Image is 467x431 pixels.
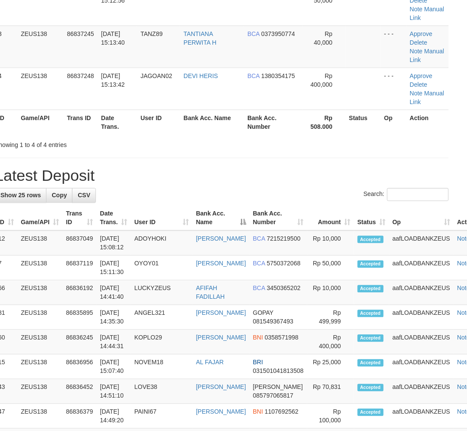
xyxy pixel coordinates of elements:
[307,231,354,256] td: Rp 10,000
[307,206,354,231] th: Amount: activate to sort column ascending
[131,256,193,281] td: OYOY01
[17,330,62,355] td: ZEUS138
[67,30,94,37] span: 86837245
[389,404,454,429] td: aafLOADBANKZEUS
[389,305,454,330] td: aafLOADBANKZEUS
[358,310,384,317] span: Accepted
[137,110,180,134] th: User ID
[96,281,131,305] td: [DATE] 14:41:40
[131,355,193,379] td: NOVEM18
[131,330,193,355] td: KOPLO29
[253,260,265,267] span: BCA
[141,30,163,37] span: TANZ89
[78,192,90,199] span: CSV
[253,368,304,375] span: Copy 031501041813508 to clipboard
[358,285,384,293] span: Accepted
[381,110,406,134] th: Op
[389,281,454,305] td: aafLOADBANKZEUS
[96,404,131,429] td: [DATE] 14:49:20
[253,285,265,292] span: BCA
[96,355,131,379] td: [DATE] 15:07:40
[180,110,244,134] th: Bank Acc. Name
[261,30,295,37] span: Copy 0373950774 to clipboard
[62,379,96,404] td: 86836452
[307,281,354,305] td: Rp 10,000
[358,335,384,342] span: Accepted
[131,305,193,330] td: ANGEL321
[17,404,62,429] td: ZEUS138
[131,379,193,404] td: LOVE38
[96,330,131,355] td: [DATE] 14:44:31
[253,408,263,415] span: BNI
[307,379,354,404] td: Rp 70,831
[265,334,299,341] span: Copy 0358571998 to clipboard
[314,30,333,46] span: Rp 40,000
[389,330,454,355] td: aafLOADBANKZEUS
[311,72,333,88] span: Rp 400,000
[244,110,302,134] th: Bank Acc. Number
[307,355,354,379] td: Rp 25,000
[250,206,307,231] th: Bank Acc. Number: activate to sort column ascending
[184,30,217,46] a: TANTIANA PERWITA H
[96,231,131,256] td: [DATE] 15:08:12
[389,231,454,256] td: aafLOADBANKZEUS
[410,48,444,63] a: Manual Link
[389,379,454,404] td: aafLOADBANKZEUS
[101,72,125,88] span: [DATE] 15:13:42
[17,281,62,305] td: ZEUS138
[62,281,96,305] td: 86836192
[267,235,301,242] span: Copy 7215219500 to clipboard
[253,392,293,399] span: Copy 085797065817 to clipboard
[358,359,384,367] span: Accepted
[184,72,218,79] a: DEVI HERIS
[196,384,246,391] a: [PERSON_NAME]
[0,192,41,199] span: Show 25 rows
[67,72,94,79] span: 86837248
[96,256,131,281] td: [DATE] 15:11:30
[364,188,449,201] label: Search:
[358,236,384,243] span: Accepted
[265,408,299,415] span: Copy 1107692562 to clipboard
[354,206,389,231] th: Status: activate to sort column ascending
[410,72,432,79] a: Approve
[358,384,384,392] span: Accepted
[253,359,263,366] span: BRI
[389,206,454,231] th: Op: activate to sort column ascending
[381,68,406,110] td: - - -
[196,285,225,300] a: AFIFAH FADILLAH
[410,90,423,97] a: Note
[62,330,96,355] td: 86836245
[358,409,384,416] span: Accepted
[261,72,295,79] span: Copy 1380354175 to clipboard
[131,281,193,305] td: LUCKYZEUS
[96,305,131,330] td: [DATE] 14:35:30
[131,206,193,231] th: User ID: activate to sort column ascending
[131,404,193,429] td: PAINI67
[406,110,449,134] th: Action
[63,110,98,134] th: Trans ID
[410,6,423,13] a: Note
[17,206,62,231] th: Game/API: activate to sort column ascending
[196,334,246,341] a: [PERSON_NAME]
[253,334,263,341] span: BNI
[345,110,381,134] th: Status
[17,231,62,256] td: ZEUS138
[131,231,193,256] td: ADOYHOKI
[253,384,303,391] span: [PERSON_NAME]
[96,379,131,404] td: [DATE] 14:51:10
[253,310,273,317] span: GOPAY
[410,6,444,21] a: Manual Link
[303,110,346,134] th: Rp 508.000
[72,188,96,203] a: CSV
[62,256,96,281] td: 86837119
[410,30,432,37] a: Approve
[196,260,246,267] a: [PERSON_NAME]
[307,305,354,330] td: Rp 499,999
[253,318,293,325] span: Copy 081549367493 to clipboard
[193,206,250,231] th: Bank Acc. Name: activate to sort column descending
[196,310,246,317] a: [PERSON_NAME]
[196,408,246,415] a: [PERSON_NAME]
[17,26,63,68] td: ZEUS138
[98,110,137,134] th: Date Trans.
[389,256,454,281] td: aafLOADBANKZEUS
